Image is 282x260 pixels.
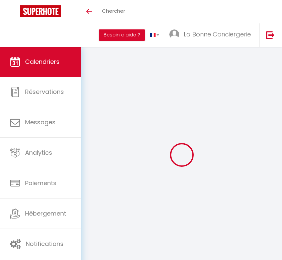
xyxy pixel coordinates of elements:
span: Hébergement [25,209,66,218]
span: Réservations [25,88,64,96]
button: Besoin d'aide ? [99,29,145,41]
span: Analytics [25,148,52,157]
img: logout [266,31,275,39]
img: ... [169,29,179,39]
span: Calendriers [25,57,60,66]
span: Chercher [102,7,125,14]
span: Paiements [25,179,57,187]
a: ... La Bonne Conciergerie [164,23,259,47]
img: Super Booking [20,5,61,17]
span: Notifications [26,240,64,248]
span: Messages [25,118,56,126]
span: La Bonne Conciergerie [184,30,251,38]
